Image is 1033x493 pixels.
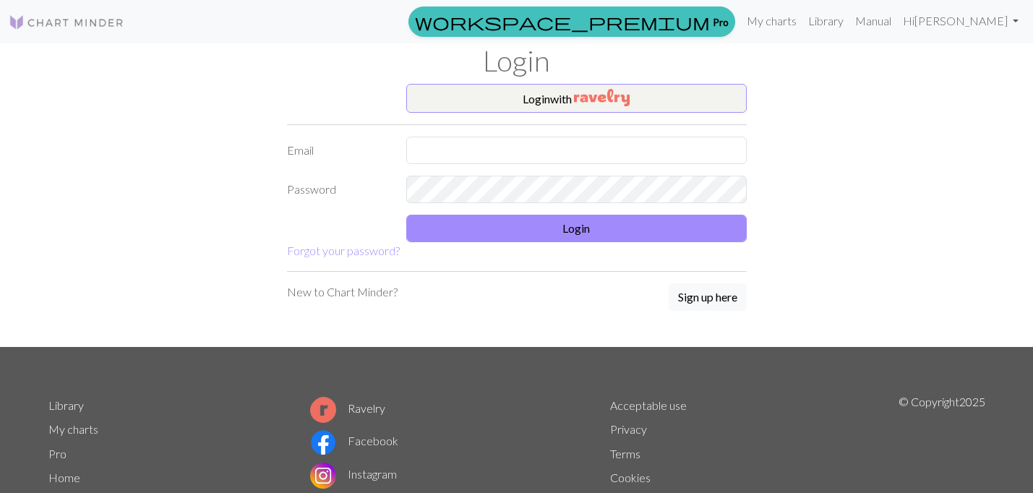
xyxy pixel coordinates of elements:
[310,467,397,481] a: Instagram
[310,397,336,423] img: Ravelry logo
[802,7,849,35] a: Library
[406,215,747,242] button: Login
[741,7,802,35] a: My charts
[408,7,735,37] a: Pro
[574,89,630,106] img: Ravelry
[9,14,124,31] img: Logo
[48,447,67,460] a: Pro
[48,398,84,412] a: Library
[310,463,336,489] img: Instagram logo
[287,244,400,257] a: Forgot your password?
[610,471,651,484] a: Cookies
[310,429,336,455] img: Facebook logo
[610,422,647,436] a: Privacy
[669,283,747,312] a: Sign up here
[310,401,385,415] a: Ravelry
[406,84,747,113] button: Loginwith
[278,176,398,203] label: Password
[278,137,398,164] label: Email
[48,471,80,484] a: Home
[415,12,710,32] span: workspace_premium
[610,447,640,460] a: Terms
[849,7,897,35] a: Manual
[40,43,994,78] h1: Login
[897,7,1024,35] a: Hi[PERSON_NAME]
[48,422,98,436] a: My charts
[669,283,747,311] button: Sign up here
[310,434,398,447] a: Facebook
[610,398,687,412] a: Acceptable use
[287,283,398,301] p: New to Chart Minder?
